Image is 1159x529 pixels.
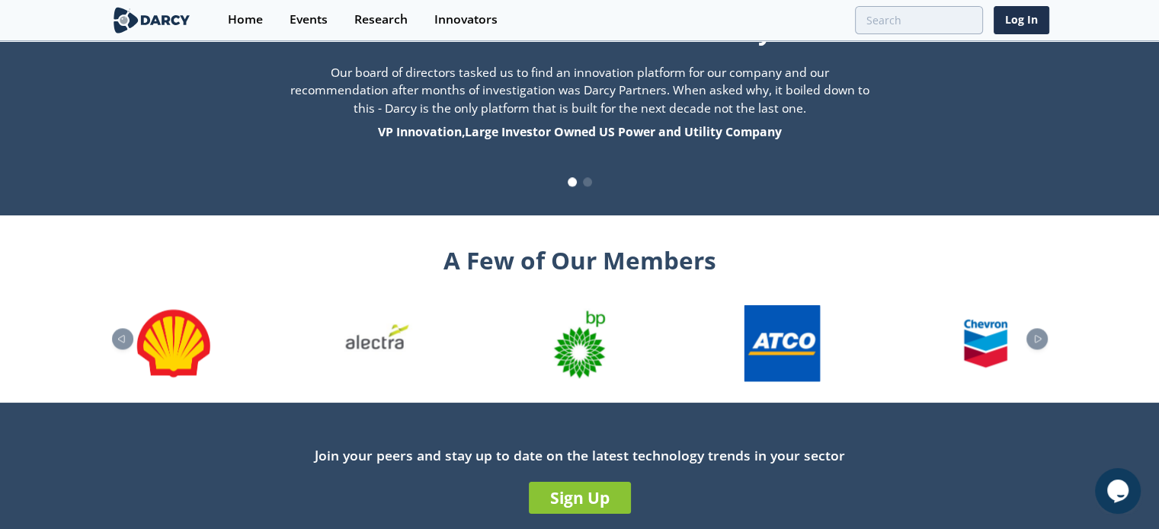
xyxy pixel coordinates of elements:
div: A Few of Our Members [110,237,1049,278]
div: Events [290,14,328,26]
div: Home [228,14,263,26]
div: 8 / 26 [719,305,846,381]
div: 6 / 26 [313,305,440,381]
div: Next slide [1026,328,1048,349]
img: atco.com.png [744,305,821,381]
img: alectrautilities.com.png [338,305,415,381]
div: Our board of directors tasked us to find an innovation platform for our company and our recommend... [228,64,932,142]
div: VP Innovation , Large Investor Owned US Power and Utility Company [281,123,879,142]
div: Join your peers and stay up to date on the latest technology trends in your sector [110,445,1049,465]
img: logo-wide.svg [110,7,194,33]
div: 2 / 4 [228,64,932,142]
div: 5 / 26 [110,305,236,381]
div: 9 / 26 [922,305,1049,381]
div: Previous slide [112,328,133,349]
div: 7 / 26 [516,305,642,381]
img: shell.com-small.png [136,305,212,381]
div: Innovators [434,14,498,26]
iframe: chat widget [1095,468,1144,514]
a: Log In [994,6,1049,34]
img: chevron.com.png [947,305,1023,381]
div: Research [354,14,408,26]
img: bp.com.png [541,305,617,381]
input: Advanced Search [855,6,983,34]
a: Sign Up [529,482,631,514]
